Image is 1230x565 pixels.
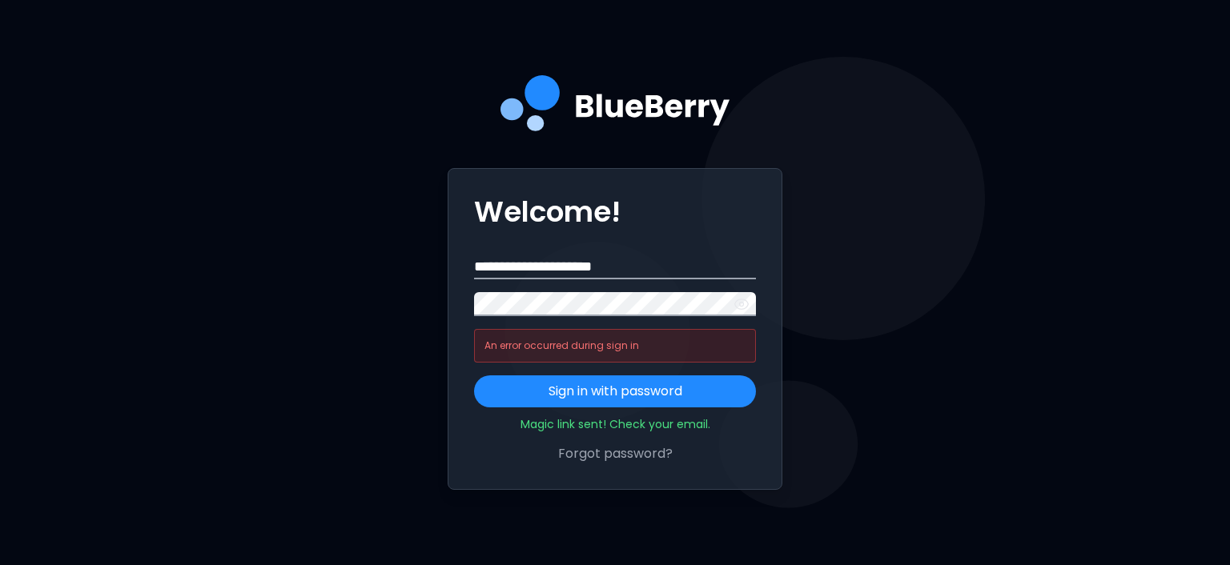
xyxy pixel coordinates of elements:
[500,75,730,142] img: company logo
[474,444,756,463] button: Forgot password?
[549,382,682,401] p: Sign in with password
[474,375,756,407] button: Sign in with password
[474,194,756,230] p: Welcome!
[474,417,756,431] div: Magic link sent! Check your email.
[474,329,756,363] div: An error occurred during sign in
